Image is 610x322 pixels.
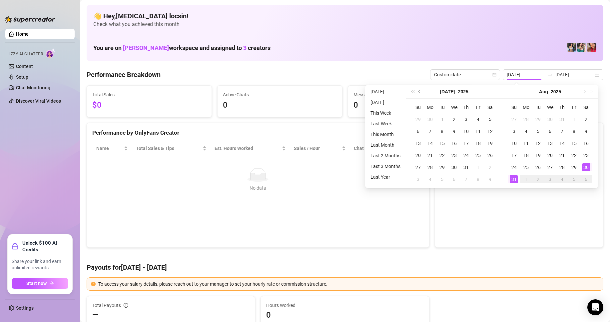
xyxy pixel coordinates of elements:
[290,142,350,155] th: Sales / Hour
[16,74,28,80] a: Setup
[492,73,496,77] span: calendar
[46,48,56,58] img: AI Chatter
[12,278,68,289] button: Start nowarrow-right
[26,281,47,286] span: Start now
[5,16,55,23] img: logo-BBDzfeDw.svg
[92,310,99,320] span: —
[223,91,337,98] span: Active Chats
[440,128,598,137] div: Sales by OnlyFans Creator
[12,243,18,250] span: gift
[215,145,281,152] div: Est. Hours Worked
[223,99,337,112] span: 0
[92,142,132,155] th: Name
[92,91,206,98] span: Total Sales
[93,44,271,52] h1: You are on workspace and assigned to creators
[92,99,206,112] span: $0
[577,43,586,52] img: Zaddy
[587,299,603,315] div: Open Intercom Messenger
[16,31,29,37] a: Home
[22,240,68,253] strong: Unlock $100 AI Credits
[266,302,423,309] span: Hours Worked
[98,280,599,288] div: To access your salary details, please reach out to your manager to set your hourly rate or commis...
[353,91,467,98] span: Messages Sent
[49,281,54,286] span: arrow-right
[587,43,596,52] img: Vanessa
[93,21,597,28] span: Check what you achieved this month
[132,142,211,155] th: Total Sales & Tips
[87,263,603,272] h4: Payouts for [DATE] - [DATE]
[266,310,423,320] span: 0
[124,303,128,308] span: info-circle
[16,64,33,69] a: Content
[92,128,424,137] div: Performance by OnlyFans Creator
[136,145,201,152] span: Total Sales & Tips
[96,145,123,152] span: Name
[350,142,423,155] th: Chat Conversion
[87,70,161,79] h4: Performance Breakdown
[99,184,417,192] div: No data
[353,99,467,112] span: 0
[555,71,593,78] input: End date
[547,72,553,77] span: swap-right
[567,43,576,52] img: Katy
[92,302,121,309] span: Total Payouts
[507,71,545,78] input: Start date
[243,44,247,51] span: 3
[93,11,597,21] h4: 👋 Hey, [MEDICAL_DATA] locsin !
[354,145,414,152] span: Chat Conversion
[16,305,34,311] a: Settings
[547,72,553,77] span: to
[434,70,496,80] span: Custom date
[123,44,169,51] span: [PERSON_NAME]
[91,282,96,286] span: exclamation-circle
[12,258,68,271] span: Share your link and earn unlimited rewards
[16,98,61,104] a: Discover Viral Videos
[9,51,43,57] span: Izzy AI Chatter
[16,85,50,90] a: Chat Monitoring
[294,145,340,152] span: Sales / Hour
